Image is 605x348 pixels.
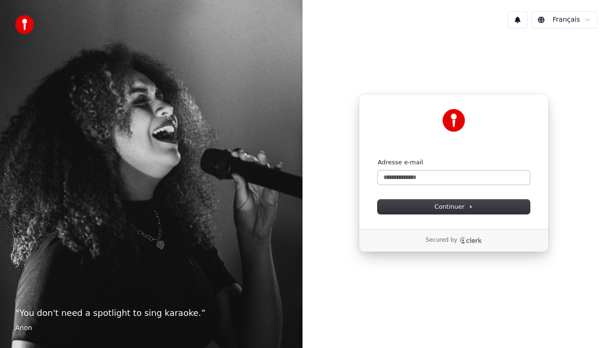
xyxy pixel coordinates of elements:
button: Continuer [378,200,530,214]
img: youka [15,15,34,34]
footer: Anon [15,323,287,333]
p: Secured by [425,237,457,244]
a: Clerk logo [459,237,482,244]
label: Adresse e-mail [378,158,423,167]
p: “ You don't need a spotlight to sing karaoke. ” [15,306,287,320]
span: Continuer [434,203,473,211]
img: Youka [442,109,465,132]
